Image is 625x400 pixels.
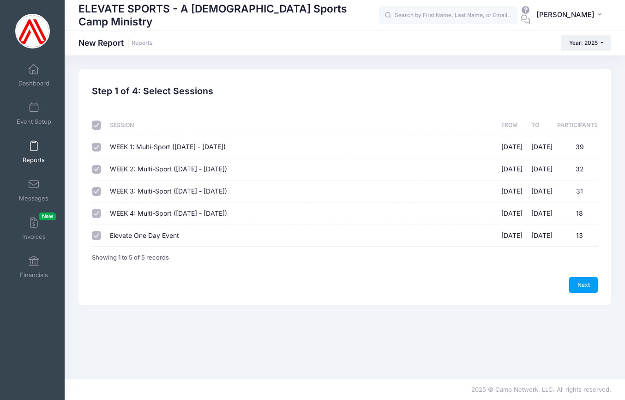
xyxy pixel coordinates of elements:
div: Showing 1 to 5 of 5 records [92,247,169,268]
span: WEEK 3: Multi-Sport ([DATE] - [DATE]) [110,187,227,195]
a: Reports [132,40,153,47]
a: Messages [12,174,56,206]
a: Event Setup [12,97,56,130]
span: Year: 2025 [569,39,598,46]
span: Event Setup [17,118,51,126]
span: [PERSON_NAME] [536,10,595,20]
img: ELEVATE SPORTS - A Christian Sports Camp Ministry [15,14,50,48]
td: [DATE] [497,158,527,181]
h2: Step 1 of 4: Select Sessions [92,86,213,97]
h1: ELEVATE SPORTS - A [DEMOGRAPHIC_DATA] Sports Camp Ministry [78,1,379,29]
a: Financials [12,251,56,283]
th: To [527,115,557,136]
td: 18 [557,203,598,225]
td: [DATE] [527,181,557,203]
td: [DATE] [527,158,557,181]
span: WEEK 4: Multi-Sport ([DATE] - [DATE]) [110,209,227,217]
span: Invoices [22,233,46,241]
button: [PERSON_NAME] [530,5,611,26]
a: Reports [12,136,56,168]
span: Elevate One Day Event [110,231,179,239]
button: Year: 2025 [561,35,611,51]
a: Next [569,277,598,293]
span: Financials [20,271,48,279]
td: 31 [557,181,598,203]
h1: New Report [78,38,153,48]
a: Dashboard [12,59,56,91]
span: 2025 © Camp Network, LLC. All rights reserved. [471,386,611,393]
th: Participants [557,115,598,136]
td: 39 [557,136,598,158]
span: Reports [23,156,45,164]
input: Search by First Name, Last Name, or Email... [379,6,517,24]
span: WEEK 1: Multi-Sport ([DATE] - [DATE]) [110,143,226,151]
span: Messages [19,194,48,202]
th: From [497,115,527,136]
td: [DATE] [497,203,527,225]
span: New [39,212,56,220]
th: Session [106,115,497,136]
span: WEEK 2: Multi-Sport ([DATE] - [DATE]) [110,165,227,173]
td: [DATE] [497,225,527,247]
td: [DATE] [497,181,527,203]
td: [DATE] [527,136,557,158]
td: [DATE] [497,136,527,158]
span: Dashboard [18,79,49,87]
a: InvoicesNew [12,212,56,245]
td: [DATE] [527,225,557,247]
td: [DATE] [527,203,557,225]
td: 32 [557,158,598,181]
td: 13 [557,225,598,247]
